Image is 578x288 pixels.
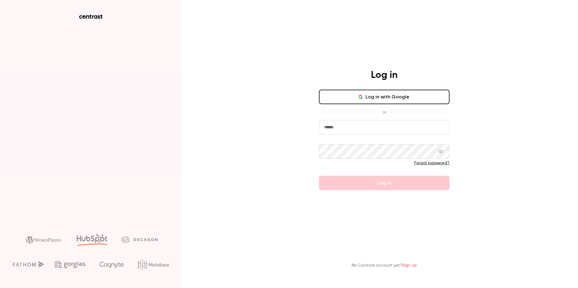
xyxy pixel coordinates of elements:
[319,90,450,104] button: Log in with Google
[379,109,389,115] span: or
[414,161,450,165] a: Forgot password?
[371,69,398,81] h4: Log in
[121,236,157,243] img: decagon
[402,263,417,267] a: Sign up
[352,262,417,269] p: No Contrast account yet?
